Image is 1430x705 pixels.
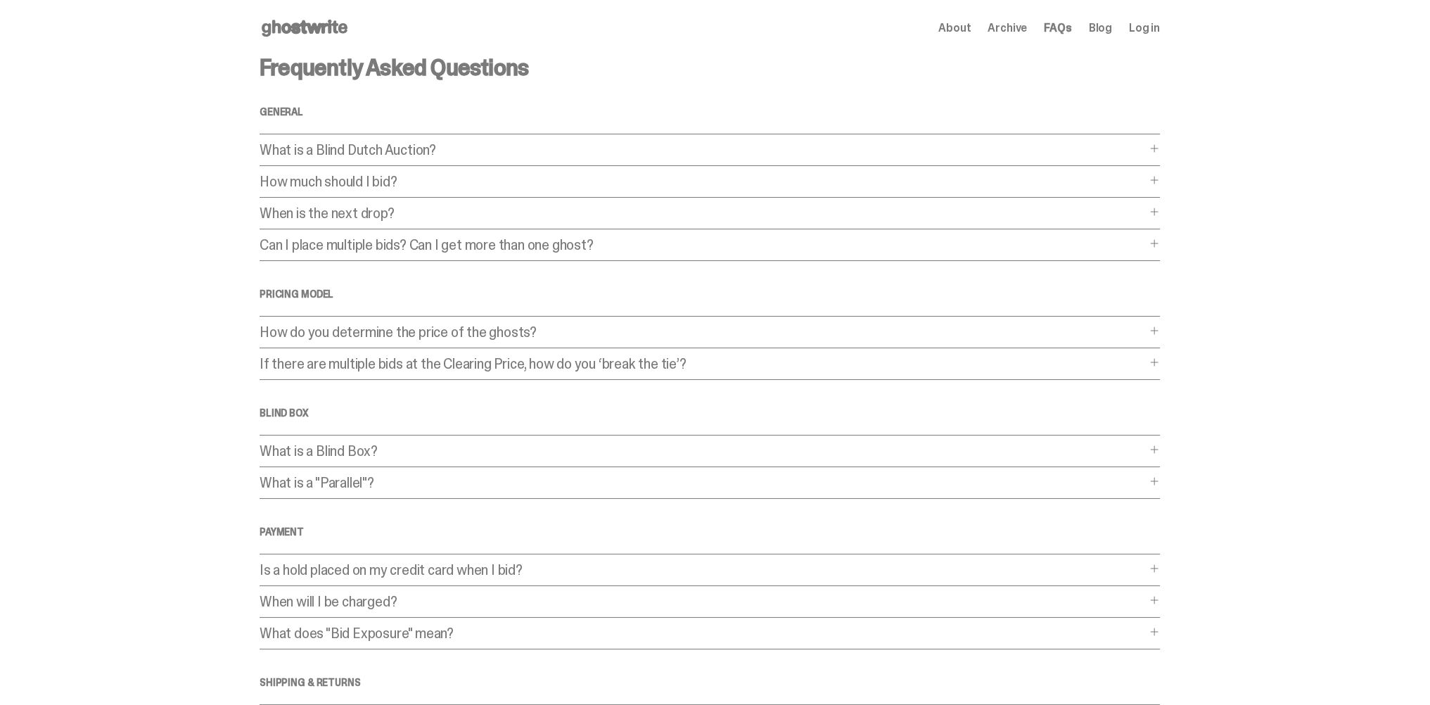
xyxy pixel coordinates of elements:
p: When will I be charged? [260,595,1146,609]
a: Log in [1129,23,1160,34]
p: Is a hold placed on my credit card when I bid? [260,563,1146,577]
h4: Payment [260,527,1160,537]
h4: General [260,107,1160,117]
p: What does "Bid Exposure" mean? [260,626,1146,640]
h4: Blind Box [260,408,1160,418]
p: Can I place multiple bids? Can I get more than one ghost? [260,238,1146,252]
p: What is a Blind Box? [260,444,1146,458]
p: How much should I bid? [260,174,1146,189]
p: When is the next drop? [260,206,1146,220]
p: If there are multiple bids at the Clearing Price, how do you ‘break the tie’? [260,357,1146,371]
a: About [938,23,971,34]
a: FAQs [1044,23,1071,34]
p: What is a "Parallel"? [260,476,1146,490]
p: How do you determine the price of the ghosts? [260,325,1146,339]
h4: SHIPPING & RETURNS [260,678,1160,687]
h4: Pricing Model [260,289,1160,299]
a: Blog [1089,23,1112,34]
p: What is a Blind Dutch Auction? [260,143,1146,157]
a: Archive [988,23,1027,34]
h3: Frequently Asked Questions [260,56,1160,79]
